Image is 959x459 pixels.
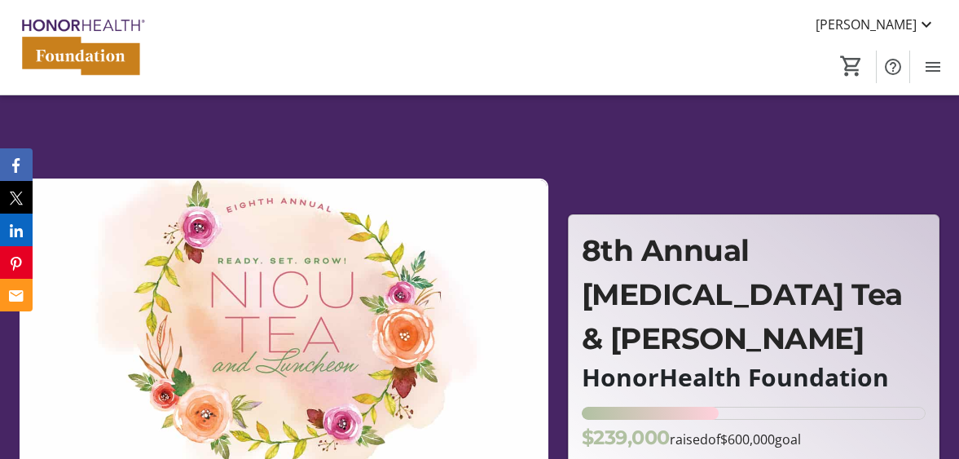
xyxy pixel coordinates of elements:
[582,272,926,360] p: [MEDICAL_DATA] Tea & [PERSON_NAME]
[720,430,775,448] span: $600,000
[582,426,670,449] span: $239,000
[816,15,917,34] span: [PERSON_NAME]
[10,7,155,88] img: HonorHealth Foundation's Logo
[803,11,949,38] button: [PERSON_NAME]
[917,51,949,83] button: Menu
[877,51,909,83] button: Help
[837,51,866,81] button: Cart
[582,407,926,420] div: 39.83333333333333% of fundraising goal reached
[582,423,801,452] p: raised of goal
[582,228,926,272] p: 8th Annual
[582,360,889,394] strong: HonorHealth Foundation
